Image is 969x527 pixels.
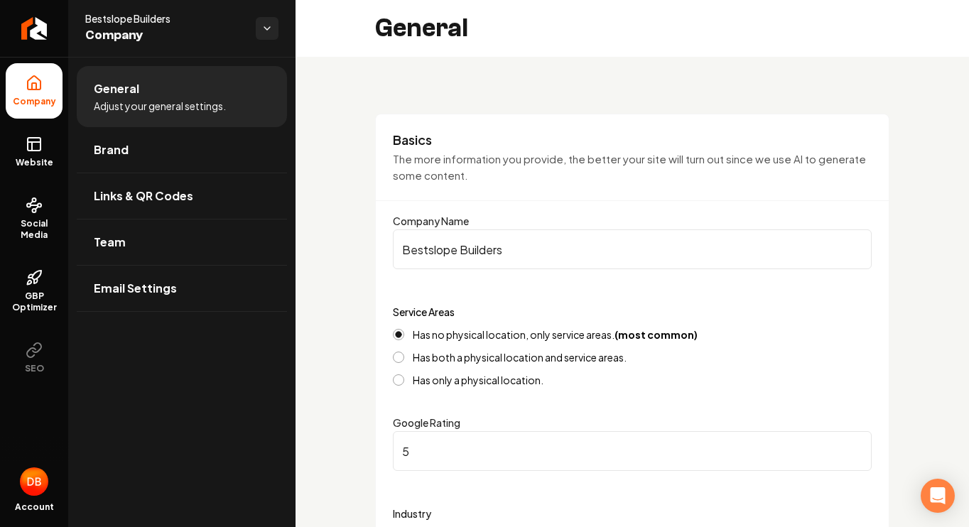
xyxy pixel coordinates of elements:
[393,151,872,183] p: The more information you provide, the better your site will turn out since we use AI to generate ...
[19,363,50,374] span: SEO
[615,328,698,341] strong: (most common)
[77,219,287,265] a: Team
[393,431,872,471] input: Google Rating
[413,330,698,339] label: Has no physical location, only service areas.
[6,185,63,252] a: Social Media
[393,214,469,227] label: Company Name
[94,280,177,297] span: Email Settings
[21,17,48,40] img: Rebolt Logo
[15,501,54,513] span: Account
[94,99,226,113] span: Adjust your general settings.
[375,14,468,43] h2: General
[393,505,872,522] label: Industry
[393,416,460,429] label: Google Rating
[7,96,62,107] span: Company
[393,305,455,318] label: Service Areas
[94,234,126,251] span: Team
[94,188,193,205] span: Links & QR Codes
[85,26,244,45] span: Company
[94,80,139,97] span: General
[94,141,129,158] span: Brand
[6,330,63,386] button: SEO
[6,258,63,325] a: GBP Optimizer
[77,127,287,173] a: Brand
[413,375,543,385] label: Has only a physical location.
[393,229,872,269] input: Company Name
[10,157,59,168] span: Website
[921,479,955,513] div: Open Intercom Messenger
[20,467,48,496] button: Open user button
[77,173,287,219] a: Links & QR Codes
[6,124,63,180] a: Website
[77,266,287,311] a: Email Settings
[413,352,627,362] label: Has both a physical location and service areas.
[20,467,48,496] img: Devon Balet
[85,11,244,26] span: Bestslope Builders
[6,218,63,241] span: Social Media
[393,131,872,148] h3: Basics
[6,290,63,313] span: GBP Optimizer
